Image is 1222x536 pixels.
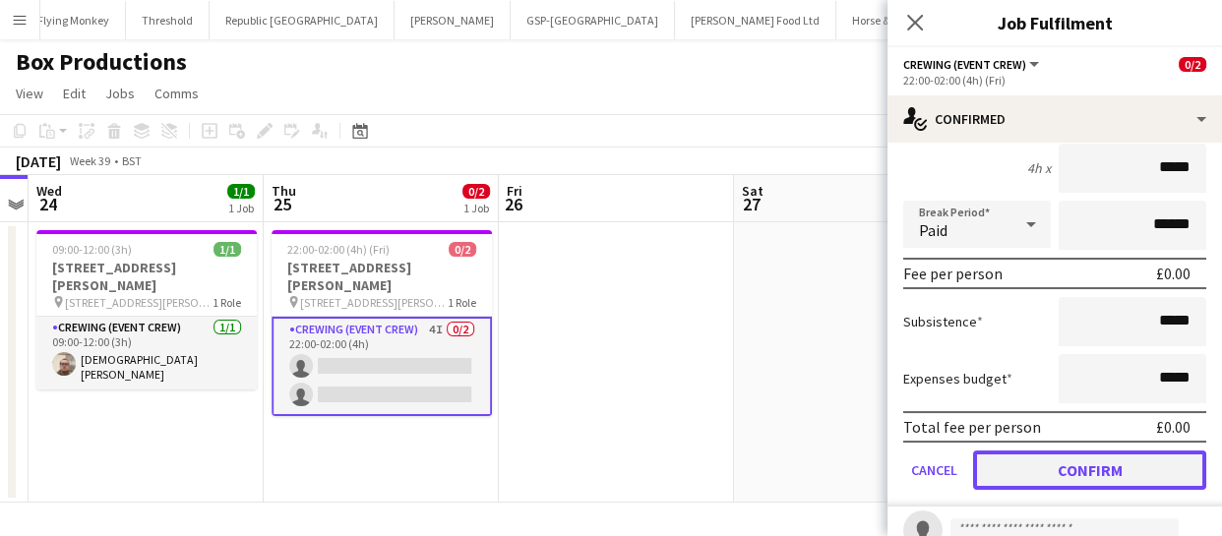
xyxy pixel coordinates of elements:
[227,184,255,199] span: 1/1
[126,1,210,39] button: Threshold
[1156,264,1191,283] div: £0.00
[742,182,764,200] span: Sat
[903,450,965,490] button: Cancel
[36,182,62,200] span: Wed
[675,1,836,39] button: [PERSON_NAME] Food Ltd
[903,370,1012,387] label: Expenses budget
[122,153,142,168] div: BST
[154,85,199,102] span: Comms
[903,57,1026,72] span: Crewing (Event Crew)
[887,10,1222,35] h3: Job Fulfilment
[507,182,522,200] span: Fri
[903,57,1042,72] button: Crewing (Event Crew)
[511,1,675,39] button: GSP-[GEOGRAPHIC_DATA]
[214,242,241,257] span: 1/1
[903,417,1041,437] div: Total fee per person
[1027,159,1051,177] div: 4h x
[272,230,492,416] app-job-card: 22:00-02:00 (4h) (Fri)0/2[STREET_ADDRESS][PERSON_NAME] [STREET_ADDRESS][PERSON_NAME]1 RoleCrewing...
[36,230,257,389] app-job-card: 09:00-12:00 (3h)1/1[STREET_ADDRESS][PERSON_NAME] [STREET_ADDRESS][PERSON_NAME]1 RoleCrewing (Even...
[919,220,947,240] span: Paid
[210,1,395,39] button: Republic [GEOGRAPHIC_DATA]
[63,85,86,102] span: Edit
[16,85,43,102] span: View
[269,193,296,215] span: 25
[16,47,187,77] h1: Box Productions
[33,193,62,215] span: 24
[105,85,135,102] span: Jobs
[287,242,390,257] span: 22:00-02:00 (4h) (Fri)
[739,193,764,215] span: 27
[836,1,963,39] button: Horse & Groom pub
[300,295,448,310] span: [STREET_ADDRESS][PERSON_NAME]
[97,81,143,106] a: Jobs
[213,295,241,310] span: 1 Role
[147,81,207,106] a: Comms
[903,313,983,330] label: Subsistence
[395,1,511,39] button: [PERSON_NAME]
[272,182,296,200] span: Thu
[463,201,489,215] div: 1 Job
[55,81,93,106] a: Edit
[8,81,51,106] a: View
[228,201,254,215] div: 1 Job
[1156,417,1191,437] div: £0.00
[272,259,492,294] h3: [STREET_ADDRESS][PERSON_NAME]
[887,95,1222,143] div: Confirmed
[52,242,132,257] span: 09:00-12:00 (3h)
[65,295,213,310] span: [STREET_ADDRESS][PERSON_NAME]
[504,193,522,215] span: 26
[973,450,1206,490] button: Confirm
[448,295,476,310] span: 1 Role
[1179,57,1206,72] span: 0/2
[903,264,1003,283] div: Fee per person
[65,153,114,168] span: Week 39
[36,259,257,294] h3: [STREET_ADDRESS][PERSON_NAME]
[16,151,61,171] div: [DATE]
[36,317,257,389] app-card-role: Crewing (Event Crew)1/109:00-12:00 (3h)[DEMOGRAPHIC_DATA][PERSON_NAME]
[462,184,490,199] span: 0/2
[272,317,492,416] app-card-role: Crewing (Event Crew)4I0/222:00-02:00 (4h)
[449,242,476,257] span: 0/2
[903,73,1206,88] div: 22:00-02:00 (4h) (Fri)
[22,1,126,39] button: Flying Monkey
